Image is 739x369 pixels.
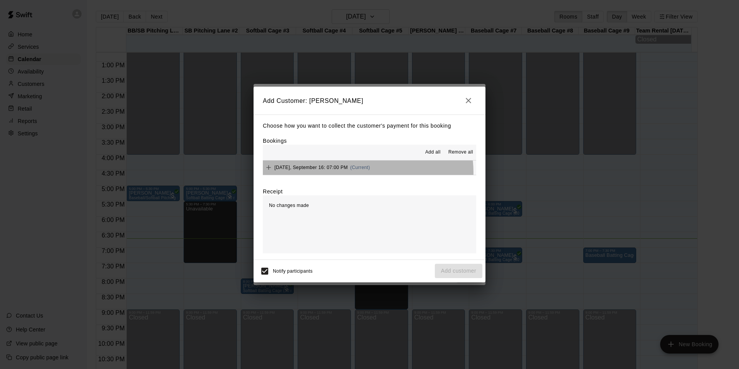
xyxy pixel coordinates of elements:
label: Bookings [263,138,287,144]
span: Remove all [448,149,473,156]
span: Add [263,164,274,170]
button: Add all [421,146,445,159]
button: Add[DATE], September 16: 07:00 PM(Current) [263,161,476,175]
span: Add all [425,149,441,156]
button: Remove all [445,146,476,159]
p: Choose how you want to collect the customer's payment for this booking [263,121,476,131]
span: Notify participants [273,268,313,274]
label: Receipt [263,188,283,195]
span: (Current) [350,165,370,170]
h2: Add Customer: [PERSON_NAME] [254,87,485,114]
span: [DATE], September 16: 07:00 PM [274,165,348,170]
span: No changes made [269,203,309,208]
